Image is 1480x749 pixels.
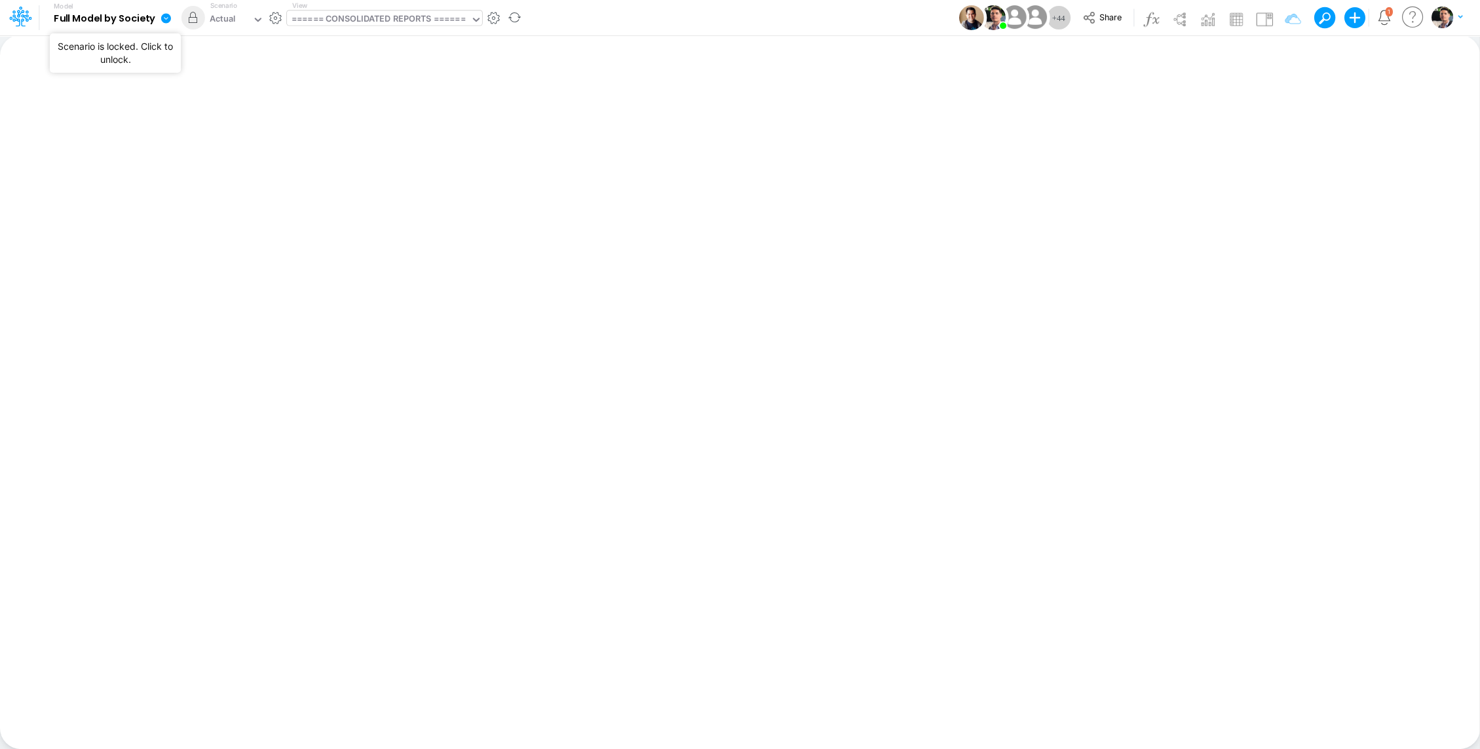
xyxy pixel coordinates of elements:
[1000,3,1029,32] img: User Image Icon
[1388,9,1390,14] div: 1 unread items
[50,33,181,72] div: Scenario is locked. Click to unlock.
[1052,14,1065,22] span: + 44
[958,5,983,30] img: User Image Icon
[54,3,73,10] label: Model
[1020,3,1050,32] img: User Image Icon
[1099,12,1122,22] span: Share
[981,5,1006,30] img: User Image Icon
[1076,8,1131,28] button: Share
[292,12,465,28] div: ====== CONSOLIDATED REPORTS ======
[292,1,307,10] label: View
[54,13,155,25] b: Full Model by Society
[1376,10,1392,25] a: Notifications
[210,12,236,28] div: Actual
[210,1,237,10] label: Scenario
